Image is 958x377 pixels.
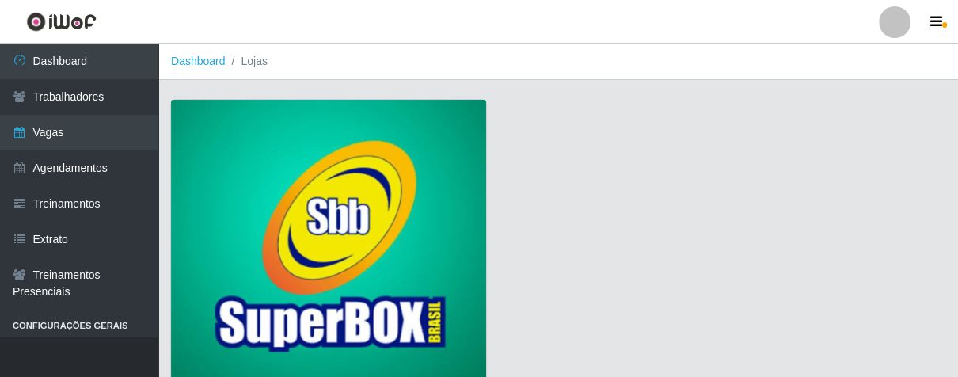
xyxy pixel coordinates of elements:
li: Lojas [226,53,268,70]
a: Dashboard [171,55,226,67]
img: CoreUI Logo [26,12,97,32]
nav: breadcrumb [158,44,958,80]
